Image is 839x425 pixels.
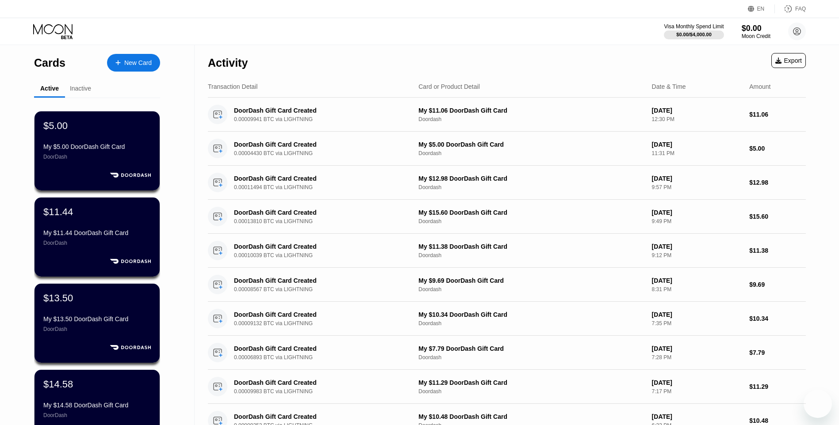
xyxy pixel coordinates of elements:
div: Inactive [70,85,91,92]
div: $10.48 [749,417,806,424]
div: Date & Time [652,83,686,90]
div: $13.50My $13.50 DoorDash Gift CardDoorDash [34,284,160,363]
div: EN [757,6,765,12]
div: Doordash [418,150,644,156]
div: Card or Product Detail [418,83,480,90]
div: [DATE] [652,209,743,216]
div: DoorDash Gift Card Created [234,311,404,318]
div: [DATE] [652,141,743,148]
div: DoorDash Gift Card Created0.00008567 BTC via LIGHTNINGMy $9.69 DoorDash Gift CardDoordash[DATE]8:... [208,268,806,302]
div: $10.34 [749,315,806,322]
div: $15.60 [749,213,806,220]
div: DoorDash Gift Card Created0.00009983 BTC via LIGHTNINGMy $11.29 DoorDash Gift CardDoordash[DATE]7... [208,370,806,404]
div: [DATE] [652,277,743,284]
div: Doordash [418,116,644,122]
div: 0.00009132 BTC via LIGHTNING [234,320,417,326]
div: My $10.48 DoorDash Gift Card [418,413,644,420]
div: $9.69 [749,281,806,288]
div: DoorDash Gift Card Created [234,107,404,114]
div: Doordash [418,184,644,190]
div: $5.00 [43,120,68,132]
div: My $11.06 DoorDash Gift Card [418,107,644,114]
div: DoorDash Gift Card Created0.00009941 BTC via LIGHTNINGMy $11.06 DoorDash Gift CardDoordash[DATE]1... [208,98,806,132]
div: Doordash [418,218,644,224]
div: My $7.79 DoorDash Gift Card [418,345,644,352]
div: My $11.44 DoorDash Gift Card [43,229,151,236]
div: $0.00Moon Credit [742,24,770,39]
div: $0.00 [742,24,770,33]
div: 0.00009983 BTC via LIGHTNING [234,388,417,395]
div: Doordash [418,252,644,258]
div: New Card [107,54,160,72]
div: 0.00013810 BTC via LIGHTNING [234,218,417,224]
iframe: Button to launch messaging window [804,390,832,418]
div: My $13.50 DoorDash Gift Card [43,315,151,323]
div: [DATE] [652,413,743,420]
div: Export [771,53,806,68]
div: Visa Monthly Spend Limit [664,23,724,30]
div: $5.00My $5.00 DoorDash Gift CardDoorDash [34,111,160,190]
div: DoorDash Gift Card Created [234,175,404,182]
div: 7:28 PM [652,354,743,360]
div: $11.38 [749,247,806,254]
div: 9:49 PM [652,218,743,224]
div: DoorDash Gift Card Created0.00010039 BTC via LIGHTNINGMy $11.38 DoorDash Gift CardDoordash[DATE]9... [208,234,806,268]
div: [DATE] [652,175,743,182]
div: Doordash [418,286,644,292]
div: New Card [124,59,152,67]
div: Cards [34,57,65,69]
div: My $10.34 DoorDash Gift Card [418,311,644,318]
div: DoorDash Gift Card Created [234,243,404,250]
div: DoorDash Gift Card Created0.00004430 BTC via LIGHTNINGMy $5.00 DoorDash Gift CardDoordash[DATE]11... [208,132,806,166]
div: Activity [208,57,248,69]
div: DoorDash Gift Card Created0.00009132 BTC via LIGHTNINGMy $10.34 DoorDash Gift CardDoordash[DATE]7... [208,302,806,336]
div: $11.44My $11.44 DoorDash Gift CardDoorDash [34,197,160,277]
div: 0.00009941 BTC via LIGHTNING [234,116,417,122]
div: 0.00004430 BTC via LIGHTNING [234,150,417,156]
div: DoorDash Gift Card Created0.00011494 BTC via LIGHTNINGMy $12.98 DoorDash Gift CardDoordash[DATE]9... [208,166,806,200]
div: $0.00 / $4,000.00 [676,32,712,37]
div: [DATE] [652,107,743,114]
div: Active [40,85,59,92]
div: 0.00008567 BTC via LIGHTNING [234,286,417,292]
div: $7.79 [749,349,806,356]
div: $11.44 [43,206,73,218]
div: $5.00 [749,145,806,152]
div: [DATE] [652,243,743,250]
div: DoorDash [43,240,151,246]
div: DoorDash Gift Card Created [234,345,404,352]
div: Moon Credit [742,33,770,39]
div: [DATE] [652,311,743,318]
div: Export [775,57,802,64]
div: $11.29 [749,383,806,390]
div: Amount [749,83,770,90]
div: DoorDash [43,412,151,418]
div: EN [748,4,775,13]
div: DoorDash Gift Card Created [234,379,404,386]
div: My $14.58 DoorDash Gift Card [43,402,151,409]
div: [DATE] [652,379,743,386]
div: My $11.38 DoorDash Gift Card [418,243,644,250]
div: 11:31 PM [652,150,743,156]
div: 0.00011494 BTC via LIGHTNING [234,184,417,190]
div: DoorDash Gift Card Created0.00013810 BTC via LIGHTNINGMy $15.60 DoorDash Gift CardDoordash[DATE]9... [208,200,806,234]
div: FAQ [775,4,806,13]
div: DoorDash Gift Card Created [234,141,404,148]
div: 9:57 PM [652,184,743,190]
div: 0.00006893 BTC via LIGHTNING [234,354,417,360]
div: $14.58 [43,379,73,390]
div: My $9.69 DoorDash Gift Card [418,277,644,284]
div: 0.00010039 BTC via LIGHTNING [234,252,417,258]
div: $13.50 [43,292,73,304]
div: 8:31 PM [652,286,743,292]
div: [DATE] [652,345,743,352]
div: DoorDash Gift Card Created [234,209,404,216]
div: 7:35 PM [652,320,743,326]
div: Transaction Detail [208,83,257,90]
div: My $11.29 DoorDash Gift Card [418,379,644,386]
div: 9:12 PM [652,252,743,258]
div: My $5.00 DoorDash Gift Card [418,141,644,148]
div: 12:30 PM [652,116,743,122]
div: FAQ [795,6,806,12]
